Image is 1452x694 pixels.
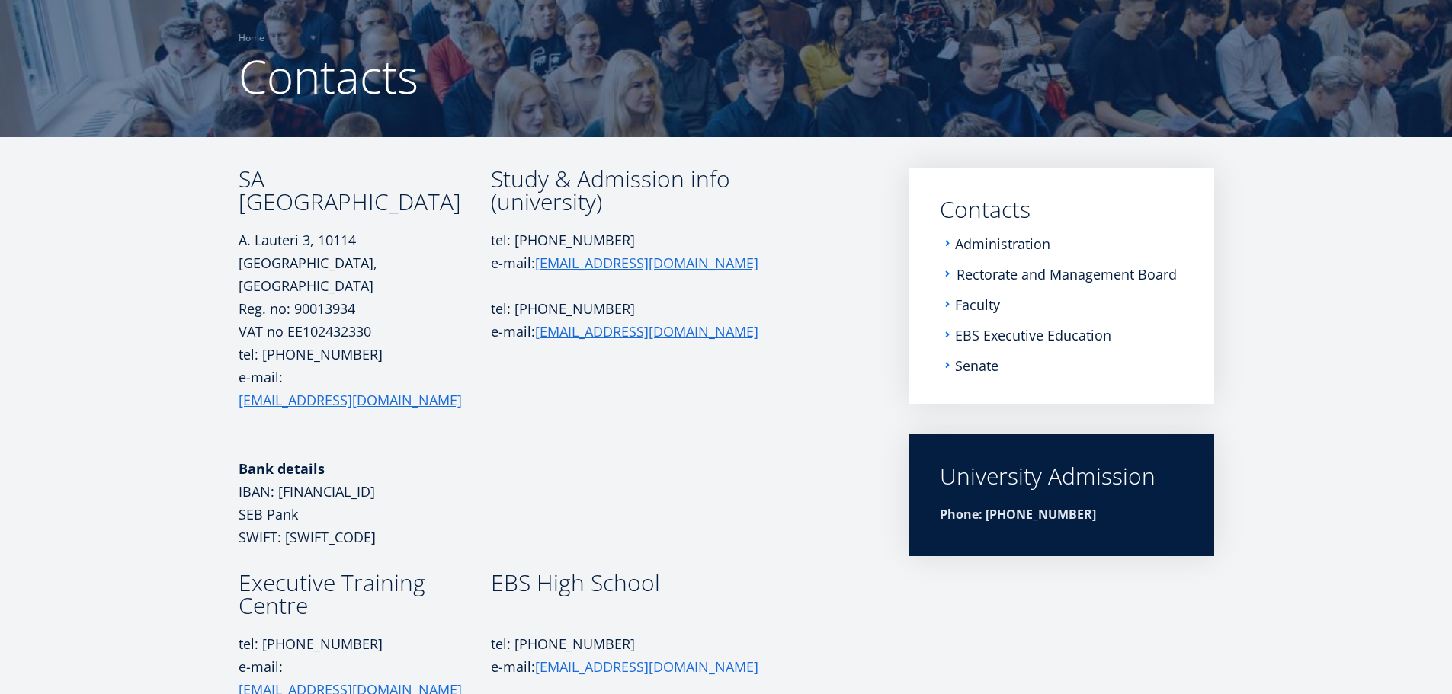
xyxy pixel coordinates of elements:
h3: Study & Admission info (university) [491,168,780,213]
a: Home [239,30,264,46]
a: Faculty [955,297,1000,312]
p: e-mail: [491,320,780,343]
p: tel: [PHONE_NUMBER] [491,297,780,320]
a: Administration [955,236,1050,251]
a: Contacts [940,198,1184,221]
h3: SA [GEOGRAPHIC_DATA] [239,168,491,213]
a: [EMAIL_ADDRESS][DOMAIN_NAME] [239,389,462,411]
span: Contacts [239,45,418,107]
strong: Phone: [PHONE_NUMBER] [940,506,1096,523]
p: tel: [PHONE_NUMBER] e-mail: [491,632,780,678]
a: [EMAIL_ADDRESS][DOMAIN_NAME] [535,655,758,678]
div: University Admission [940,465,1184,488]
a: EBS Executive Education [955,328,1111,343]
p: A. Lauteri 3, 10114 [GEOGRAPHIC_DATA], [GEOGRAPHIC_DATA] Reg. no: 90013934 [239,229,491,320]
a: Rectorate and Management Board [957,267,1177,282]
p: IBAN: [FINANCIAL_ID] SEB Pank SWIFT: [SWIFT_CODE] [239,457,491,548]
p: tel: [PHONE_NUMBER] e-mail: [239,343,491,434]
p: tel: [PHONE_NUMBER] e-mail: [491,229,780,274]
a: Senate [955,358,998,373]
h3: EBS High School [491,571,780,594]
h3: Executive Training Centre [239,571,491,617]
strong: Bank details [239,459,325,478]
p: VAT no EE102432330 [239,320,491,343]
a: [EMAIL_ADDRESS][DOMAIN_NAME] [535,251,758,274]
a: [EMAIL_ADDRESS][DOMAIN_NAME] [535,320,758,343]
